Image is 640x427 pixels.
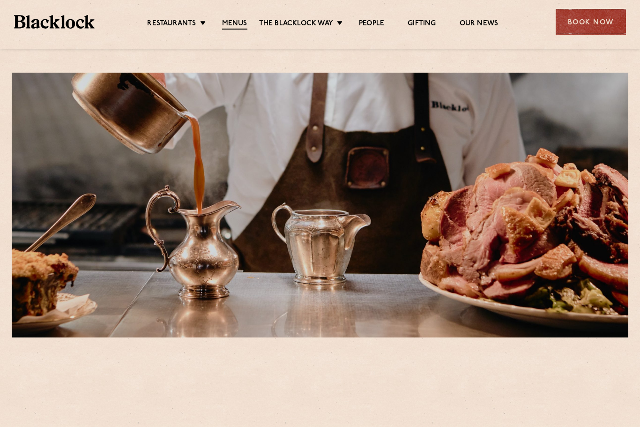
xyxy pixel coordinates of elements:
div: Book Now [556,9,626,35]
a: The Blacklock Way [259,19,333,29]
a: Restaurants [147,19,196,29]
a: Menus [222,19,247,30]
img: BL_Textured_Logo-footer-cropped.svg [14,15,95,29]
a: Our News [460,19,499,29]
a: People [359,19,384,29]
a: Gifting [408,19,436,29]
